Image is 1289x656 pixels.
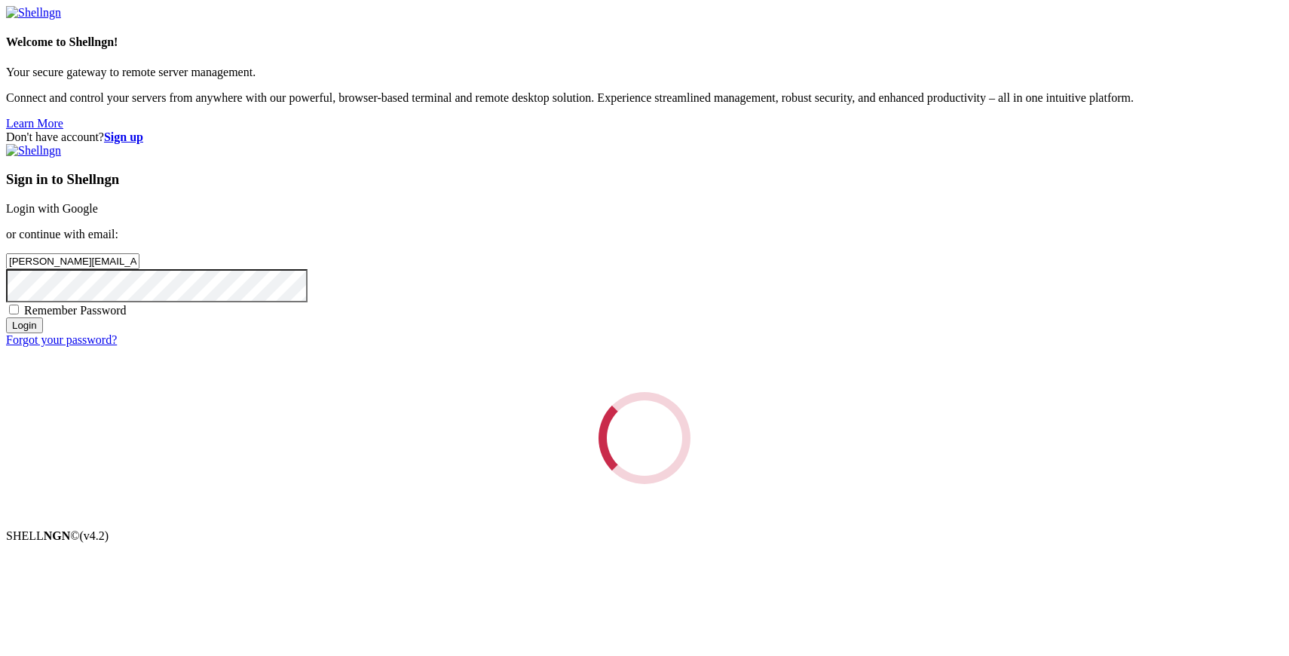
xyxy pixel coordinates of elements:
span: Remember Password [24,304,127,317]
a: Sign up [104,130,143,143]
a: Login with Google [6,202,98,215]
a: Forgot your password? [6,333,117,346]
div: Don't have account? [6,130,1283,144]
p: Connect and control your servers from anywhere with our powerful, browser-based terminal and remo... [6,91,1283,105]
p: or continue with email: [6,228,1283,241]
span: 4.2.0 [80,529,109,542]
p: Your secure gateway to remote server management. [6,66,1283,79]
input: Login [6,317,43,333]
input: Email address [6,253,139,269]
span: SHELL © [6,529,109,542]
img: Shellngn [6,144,61,158]
b: NGN [44,529,71,542]
a: Learn More [6,117,63,130]
img: Shellngn [6,6,61,20]
h4: Welcome to Shellngn! [6,35,1283,49]
h3: Sign in to Shellngn [6,171,1283,188]
div: Loading... [591,385,699,492]
input: Remember Password [9,305,19,314]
